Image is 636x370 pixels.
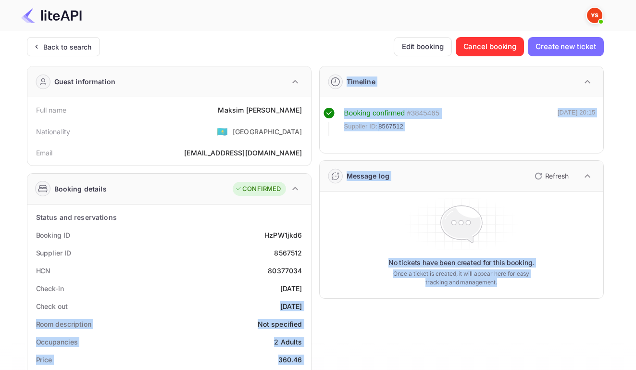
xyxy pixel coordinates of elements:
div: 80377034 [268,266,302,276]
div: [DATE] [280,283,302,293]
div: # 3845465 [407,108,439,119]
p: Refresh [545,171,569,181]
button: Edit booking [394,37,452,56]
div: [DATE] [280,301,302,311]
div: Not specified [258,319,302,329]
div: [GEOGRAPHIC_DATA] [233,127,302,137]
p: Once a ticket is created, it will appear here for easy tracking and management. [386,269,537,287]
div: [DATE] 20:15 [558,108,596,136]
div: CONFIRMED [235,184,281,194]
div: Price [36,355,52,365]
div: Guest information [54,77,116,87]
button: Refresh [529,168,573,184]
div: Nationality [36,127,71,137]
span: 8567512 [378,122,403,131]
div: Occupancies [36,337,78,347]
div: [EMAIL_ADDRESS][DOMAIN_NAME] [184,148,302,158]
div: Supplier ID [36,248,71,258]
p: No tickets have been created for this booking. [388,258,535,268]
div: Booking details [54,184,107,194]
div: Timeline [347,77,375,87]
div: Full name [36,105,66,115]
div: Back to search [43,42,92,52]
div: Status and reservations [36,212,117,222]
div: HzPW1jkd6 [264,230,302,240]
img: LiteAPI Logo [21,8,82,23]
div: HCN [36,266,51,276]
button: Create new ticket [528,37,603,56]
div: Email [36,148,53,158]
div: Check out [36,301,68,311]
div: Booking ID [36,230,70,240]
div: Check-in [36,283,64,293]
div: Maksim [PERSON_NAME] [218,105,302,115]
div: 8567512 [274,248,302,258]
div: 360.46 [278,355,302,365]
span: United States [217,123,228,140]
button: Cancel booking [456,37,524,56]
div: Booking confirmed [344,108,405,119]
div: Message log [347,171,390,181]
span: Supplier ID: [344,122,378,131]
img: Yandex Support [587,8,602,23]
div: Room description [36,319,91,329]
div: 2 Adults [274,337,302,347]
